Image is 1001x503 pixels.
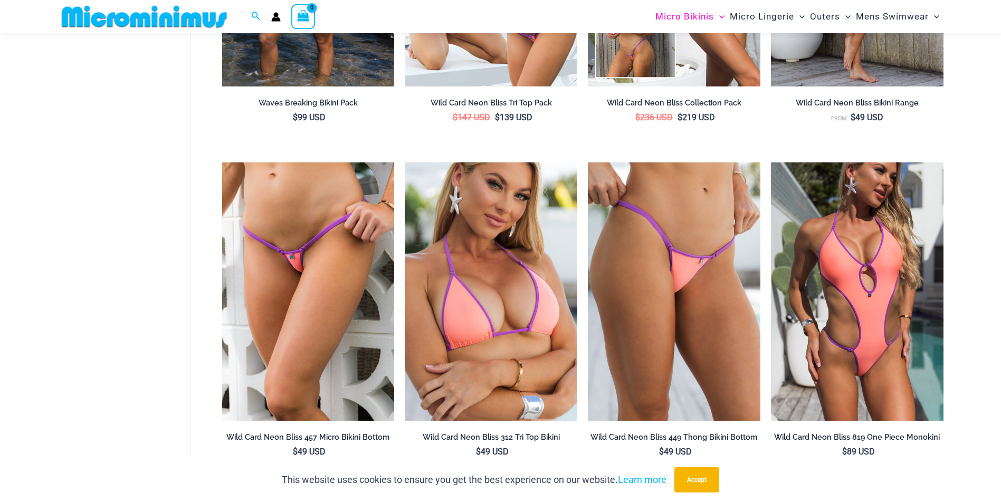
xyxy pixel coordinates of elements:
h2: Wild Card Neon Bliss 312 Tri Top Bikini [405,432,577,442]
a: Wild Card Neon Bliss Collection Pack [588,98,760,112]
span: Micro Bikinis [655,3,714,30]
h2: Waves Breaking Bikini Pack [222,98,395,108]
bdi: 139 USD [495,112,532,122]
a: Micro BikinisMenu ToggleMenu Toggle [653,3,727,30]
span: $ [635,112,640,122]
span: $ [842,447,847,457]
a: Learn more [618,474,666,485]
a: Wild Card Neon Bliss 449 Thong 01Wild Card Neon Bliss 449 Thong 02Wild Card Neon Bliss 449 Thong 02 [588,162,760,421]
span: Outers [810,3,840,30]
a: Account icon link [271,12,281,22]
a: Wild Card Neon Bliss 312 Tri Top Bikini [405,432,577,446]
a: Waves Breaking Bikini Pack [222,98,395,112]
a: Wild Card Neon Bliss 312 Top 457 Micro 04Wild Card Neon Bliss 312 Top 457 Micro 05Wild Card Neon ... [222,162,395,421]
span: Mens Swimwear [856,3,929,30]
a: Wild Card Neon Bliss 449 Thong Bikini Bottom [588,432,760,446]
span: $ [476,447,481,457]
h2: Wild Card Neon Bliss 457 Micro Bikini Bottom [222,432,395,442]
bdi: 147 USD [453,112,490,122]
span: Menu Toggle [840,3,851,30]
bdi: 219 USD [678,112,715,122]
span: $ [659,447,664,457]
h2: Wild Card Neon Bliss 819 One Piece Monokini [771,432,943,442]
span: Menu Toggle [794,3,805,30]
a: Wild Card Neon Bliss 312 Top 03Wild Card Neon Bliss 312 Top 457 Micro 02Wild Card Neon Bliss 312 ... [405,162,577,421]
a: Wild Card Neon Bliss 819 One Piece 04Wild Card Neon Bliss 819 One Piece 05Wild Card Neon Bliss 81... [771,162,943,421]
h2: Wild Card Neon Bliss Bikini Range [771,98,943,108]
p: This website uses cookies to ensure you get the best experience on our website. [282,472,666,488]
a: Wild Card Neon Bliss Tri Top Pack [405,98,577,112]
span: Menu Toggle [929,3,939,30]
bdi: 89 USD [842,447,875,457]
img: Wild Card Neon Bliss 312 Top 03 [405,162,577,421]
img: Wild Card Neon Bliss 819 One Piece 04 [771,162,943,421]
h2: Wild Card Neon Bliss Collection Pack [588,98,760,108]
bdi: 49 USD [659,447,692,457]
a: Wild Card Neon Bliss 819 One Piece Monokini [771,432,943,446]
a: Wild Card Neon Bliss 457 Micro Bikini Bottom [222,432,395,446]
img: MM SHOP LOGO FLAT [58,5,231,28]
a: OutersMenu ToggleMenu Toggle [807,3,853,30]
h2: Wild Card Neon Bliss 449 Thong Bikini Bottom [588,432,760,442]
img: Wild Card Neon Bliss 312 Top 457 Micro 04 [222,162,395,421]
img: Wild Card Neon Bliss 449 Thong 01 [588,162,760,421]
nav: Site Navigation [651,2,944,32]
bdi: 49 USD [293,447,326,457]
bdi: 49 USD [851,112,883,122]
h2: Wild Card Neon Bliss Tri Top Pack [405,98,577,108]
a: Wild Card Neon Bliss Bikini Range [771,98,943,112]
a: View Shopping Cart, empty [291,4,316,28]
span: $ [293,447,298,457]
a: Micro LingerieMenu ToggleMenu Toggle [727,3,807,30]
span: $ [851,112,855,122]
span: From: [831,115,848,122]
bdi: 49 USD [476,447,509,457]
span: $ [453,112,457,122]
bdi: 99 USD [293,112,326,122]
span: $ [293,112,298,122]
button: Accept [674,467,719,492]
span: Micro Lingerie [730,3,794,30]
span: $ [678,112,682,122]
bdi: 236 USD [635,112,673,122]
a: Mens SwimwearMenu ToggleMenu Toggle [853,3,942,30]
span: $ [495,112,500,122]
a: Search icon link [251,10,261,23]
span: Menu Toggle [714,3,724,30]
